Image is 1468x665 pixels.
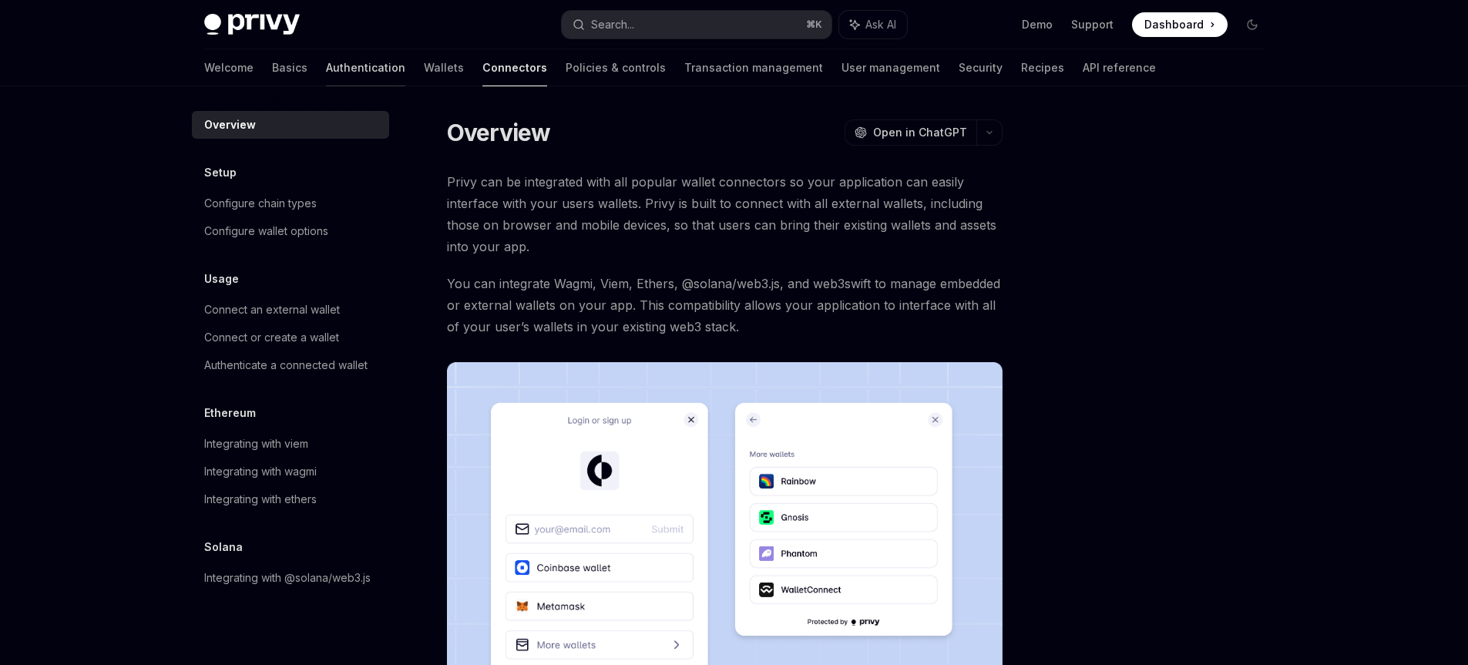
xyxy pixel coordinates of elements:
div: Connect or create a wallet [204,328,339,347]
span: Dashboard [1144,17,1204,32]
div: Integrating with wagmi [204,462,317,481]
a: Integrating with wagmi [192,458,389,485]
a: Basics [272,49,307,86]
h5: Solana [204,538,243,556]
div: Integrating with @solana/web3.js [204,569,371,587]
a: Configure chain types [192,190,389,217]
img: dark logo [204,14,300,35]
h5: Ethereum [204,404,256,422]
a: Transaction management [684,49,823,86]
a: Overview [192,111,389,139]
a: Welcome [204,49,254,86]
a: Integrating with viem [192,430,389,458]
div: Configure chain types [204,194,317,213]
div: Connect an external wallet [204,301,340,319]
button: Open in ChatGPT [845,119,976,146]
span: Privy can be integrated with all popular wallet connectors so your application can easily interfa... [447,171,1003,257]
span: ⌘ K [806,18,822,31]
a: Integrating with ethers [192,485,389,513]
a: Recipes [1021,49,1064,86]
button: Search...⌘K [562,11,831,39]
a: Connectors [482,49,547,86]
div: Authenticate a connected wallet [204,356,368,374]
span: Ask AI [865,17,896,32]
a: Policies & controls [566,49,666,86]
button: Toggle dark mode [1240,12,1265,37]
div: Search... [591,15,634,34]
a: Connect or create a wallet [192,324,389,351]
a: Support [1071,17,1114,32]
a: API reference [1083,49,1156,86]
a: Authentication [326,49,405,86]
div: Integrating with viem [204,435,308,453]
div: Overview [204,116,256,134]
a: Configure wallet options [192,217,389,245]
span: You can integrate Wagmi, Viem, Ethers, @solana/web3.js, and web3swift to manage embedded or exter... [447,273,1003,338]
a: User management [841,49,940,86]
span: Open in ChatGPT [873,125,967,140]
a: Connect an external wallet [192,296,389,324]
button: Ask AI [839,11,907,39]
h5: Usage [204,270,239,288]
a: Security [959,49,1003,86]
div: Integrating with ethers [204,490,317,509]
a: Dashboard [1132,12,1228,37]
a: Demo [1022,17,1053,32]
a: Wallets [424,49,464,86]
h1: Overview [447,119,551,146]
a: Integrating with @solana/web3.js [192,564,389,592]
h5: Setup [204,163,237,182]
div: Configure wallet options [204,222,328,240]
a: Authenticate a connected wallet [192,351,389,379]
